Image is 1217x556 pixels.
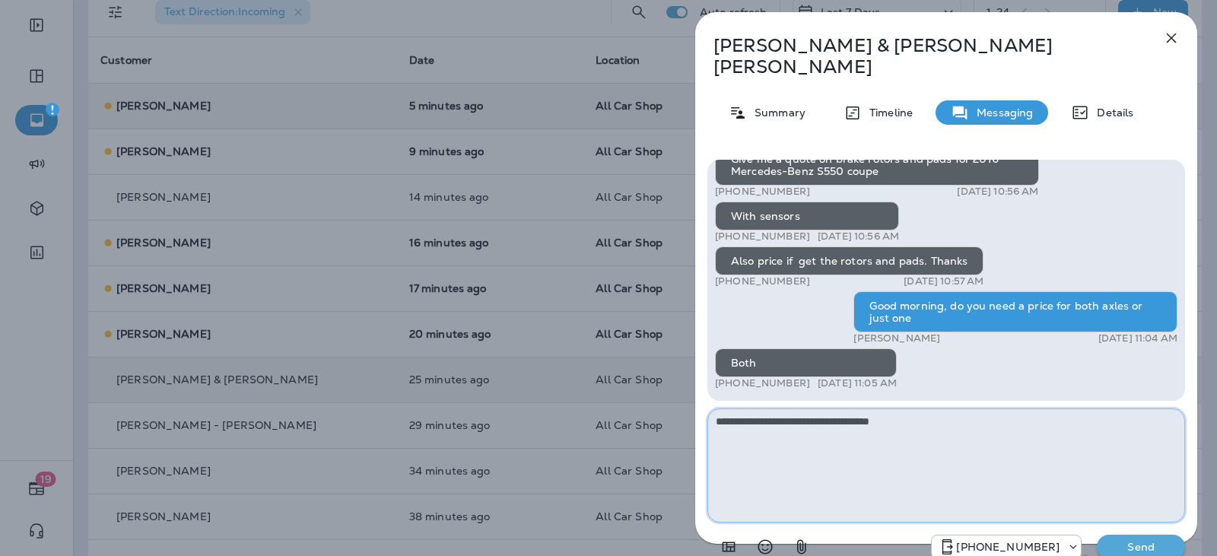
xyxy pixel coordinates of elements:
[715,246,983,275] div: Also price if get the rotors and pads. Thanks
[747,106,806,119] p: Summary
[1089,106,1133,119] p: Details
[1109,540,1173,554] p: Send
[1098,332,1177,345] p: [DATE] 11:04 AM
[818,230,899,243] p: [DATE] 10:56 AM
[818,377,897,389] p: [DATE] 11:05 AM
[713,35,1129,78] p: [PERSON_NAME] & [PERSON_NAME] [PERSON_NAME]
[932,538,1081,556] div: +1 (689) 265-4479
[715,186,810,198] p: [PHONE_NUMBER]
[957,186,1038,198] p: [DATE] 10:56 AM
[715,230,810,243] p: [PHONE_NUMBER]
[715,348,897,377] div: Both
[715,275,810,288] p: [PHONE_NUMBER]
[853,332,940,345] p: [PERSON_NAME]
[715,202,899,230] div: With sensors
[715,145,1039,186] div: Give me a quote on brake rotors and pads for 2016 Mercedes-Benz S550 coupe
[904,275,983,288] p: [DATE] 10:57 AM
[969,106,1033,119] p: Messaging
[862,106,913,119] p: Timeline
[853,291,1177,332] div: Good morning, do you need a price for both axles or just one
[956,541,1060,553] p: [PHONE_NUMBER]
[715,377,810,389] p: [PHONE_NUMBER]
